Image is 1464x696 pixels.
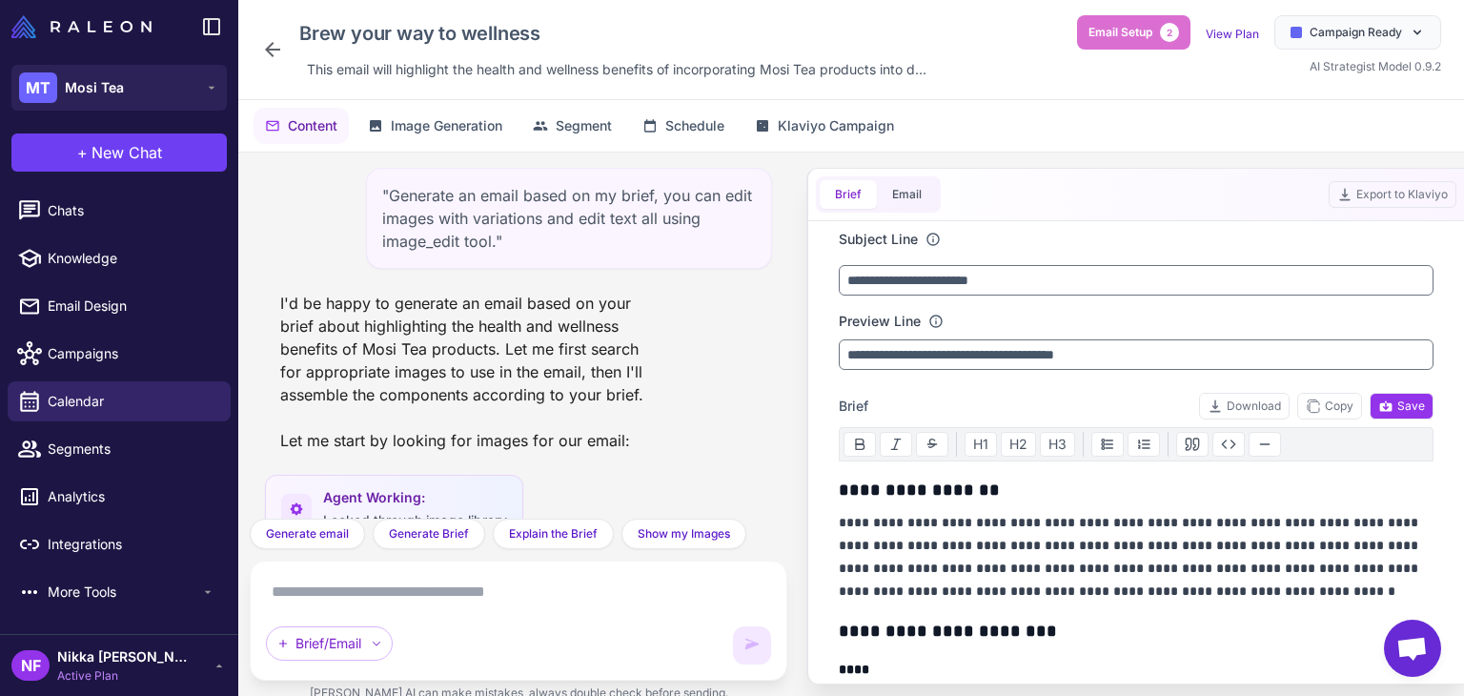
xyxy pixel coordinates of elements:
[1297,393,1362,420] button: Copy
[1001,432,1036,457] button: H2
[48,534,215,555] span: Integrations
[48,248,215,269] span: Knowledge
[288,115,337,136] span: Content
[48,296,215,317] span: Email Design
[366,168,772,269] div: "Generate an email based on my brief, you can edit images with variations and edit text all using...
[631,108,736,144] button: Schedule
[839,396,868,417] span: Brief
[8,524,231,564] a: Integrations
[1329,181,1456,208] button: Export to Klaviyo
[8,429,231,469] a: Segments
[638,525,730,542] span: Show my Images
[48,391,215,412] span: Calendar
[356,108,514,144] button: Image Generation
[1040,432,1075,457] button: H3
[665,115,724,136] span: Schedule
[1088,24,1152,41] span: Email Setup
[48,582,200,603] span: More Tools
[965,432,997,457] button: H1
[877,180,937,209] button: Email
[621,519,746,549] button: Show my Images
[389,525,469,542] span: Generate Brief
[8,191,231,231] a: Chats
[493,519,614,549] button: Explain the Brief
[299,55,934,84] div: Click to edit description
[65,77,124,98] span: Mosi Tea
[839,229,918,250] label: Subject Line
[48,200,215,221] span: Chats
[57,667,191,685] span: Active Plan
[11,650,50,681] div: NF
[391,115,502,136] span: Image Generation
[11,15,152,38] img: Raleon Logo
[839,311,921,332] label: Preview Line
[11,65,227,111] button: MTMosi Tea
[266,626,393,661] div: Brief/Email
[254,108,349,144] button: Content
[1077,15,1190,50] button: Email Setup2
[11,133,227,172] button: +New Chat
[778,115,894,136] span: Klaviyo Campaign
[48,439,215,460] span: Segments
[1206,27,1259,41] a: View Plan
[265,284,671,460] div: I'd be happy to generate an email based on your brief about highlighting the health and wellness ...
[48,486,215,507] span: Analytics
[292,15,934,51] div: Click to edit campaign name
[48,343,215,364] span: Campaigns
[250,519,365,549] button: Generate email
[556,115,612,136] span: Segment
[8,477,231,517] a: Analytics
[1160,23,1179,42] span: 2
[19,72,57,103] div: MT
[323,487,507,508] span: Agent Working:
[8,286,231,326] a: Email Design
[266,525,349,542] span: Generate email
[1310,59,1441,73] span: AI Strategist Model 0.9.2
[1378,398,1425,415] span: Save
[323,512,507,528] span: Looked through image library
[1199,393,1290,420] button: Download
[1370,393,1433,420] button: Save
[1306,398,1353,415] span: Copy
[373,519,485,549] button: Generate Brief
[57,646,191,667] span: Nikka [PERSON_NAME]
[521,108,623,144] button: Segment
[1384,620,1441,677] a: Open chat
[8,334,231,374] a: Campaigns
[307,59,926,80] span: This email will highlight the health and wellness benefits of incorporating Mosi Tea products int...
[820,180,877,209] button: Brief
[77,141,88,164] span: +
[743,108,905,144] button: Klaviyo Campaign
[509,525,598,542] span: Explain the Brief
[8,238,231,278] a: Knowledge
[91,141,162,164] span: New Chat
[1310,24,1402,41] span: Campaign Ready
[8,381,231,421] a: Calendar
